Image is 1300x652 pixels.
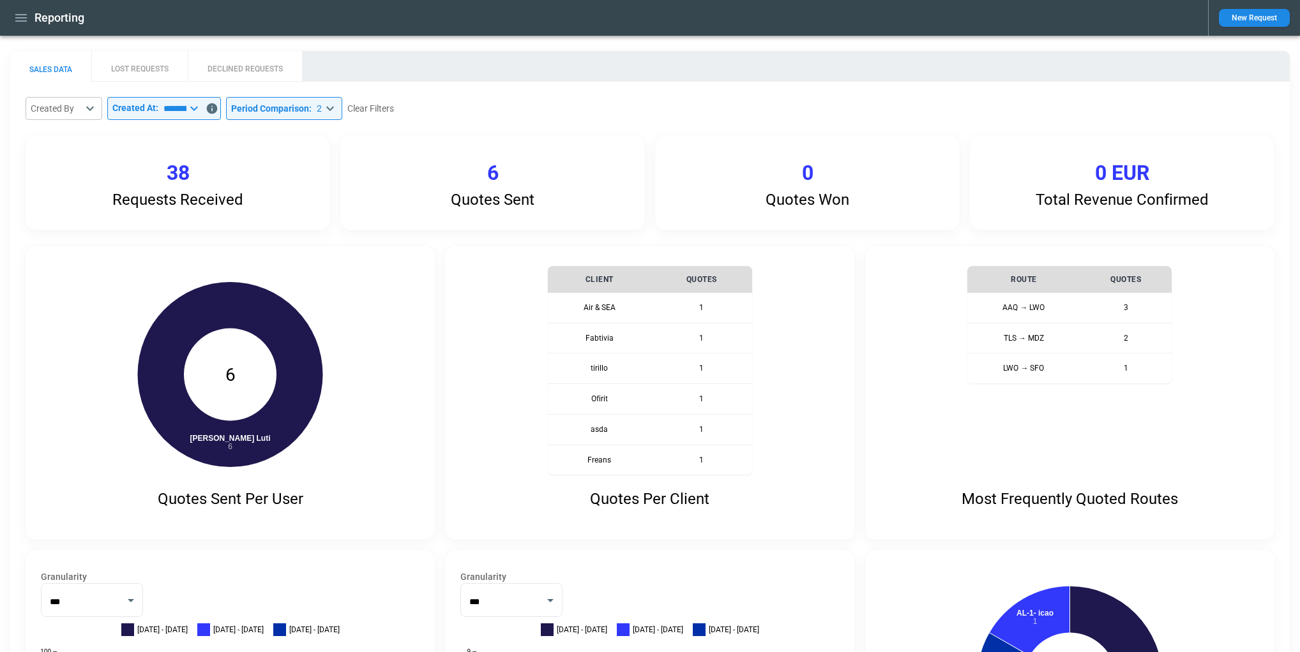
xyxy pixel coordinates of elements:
td: 1 [651,384,752,415]
h1: Reporting [34,10,84,26]
span: [DATE] - [DATE] [557,626,607,633]
th: Air & SEA [548,293,651,323]
svg: Data includes activity through 08/09/25 (end of day UTC) [206,102,218,115]
p: Quotes Sent Per User [158,490,303,508]
p: 6 [487,161,499,186]
th: LWO → SFO [967,353,1080,383]
button: LOST REQUESTS [91,51,188,82]
td: 1 [1080,353,1172,383]
td: 1 [651,353,752,384]
span: [DATE] - [DATE] [213,626,264,633]
span: [DATE] - [DATE] [137,626,188,633]
th: Client [548,266,651,293]
th: TLS → MDZ [967,323,1080,353]
p: 0 EUR [1095,161,1150,186]
p: Created At: [112,103,158,114]
button: SALES DATA [10,51,91,82]
div: Created By [31,102,82,115]
label: Granularity [460,570,839,583]
button: DECLINED REQUESTS [188,51,302,82]
td: 2 [1080,323,1172,353]
label: Granularity [41,570,419,583]
span: [DATE] - [DATE] [709,626,759,633]
th: Quotes [1080,266,1172,293]
p: 0 [802,161,813,186]
p: Requests Received [112,191,243,209]
p: Most Frequently Quoted Routes [962,490,1178,508]
p: Quotes Won [766,191,849,209]
td: 1 [651,414,752,445]
td: 3 [1080,293,1172,323]
tspan: [PERSON_NAME] Luti [190,434,271,443]
div: 2 [317,102,322,115]
th: Quotes [651,266,752,293]
p: Quotes Per Client [590,490,709,508]
th: tirillo [548,353,651,384]
td: 1 [651,293,752,323]
p: Quotes Sent [451,191,534,209]
td: 1 [651,445,752,475]
div: Period Comparison : [231,102,322,115]
button: New Request [1219,9,1290,27]
tspan: 6 [228,442,232,451]
td: 1 [651,323,752,353]
table: simple table [967,266,1172,383]
th: AAQ → LWO [967,293,1080,323]
span: [DATE] - [DATE] [289,626,340,633]
text: 6 [225,364,236,385]
button: Clear Filters [347,101,394,117]
th: Ofirit [548,384,651,415]
th: Route [967,266,1080,293]
p: 38 [167,161,190,186]
table: simple table [548,266,752,475]
tspan: AL-1- icao [1017,609,1054,618]
span: [DATE] - [DATE] [633,626,683,633]
p: Total Revenue Confirmed [1036,191,1209,209]
th: asda [548,414,651,445]
th: Fabtivia [548,323,651,353]
tspan: 1 [1032,617,1037,626]
th: Freans [548,445,651,475]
